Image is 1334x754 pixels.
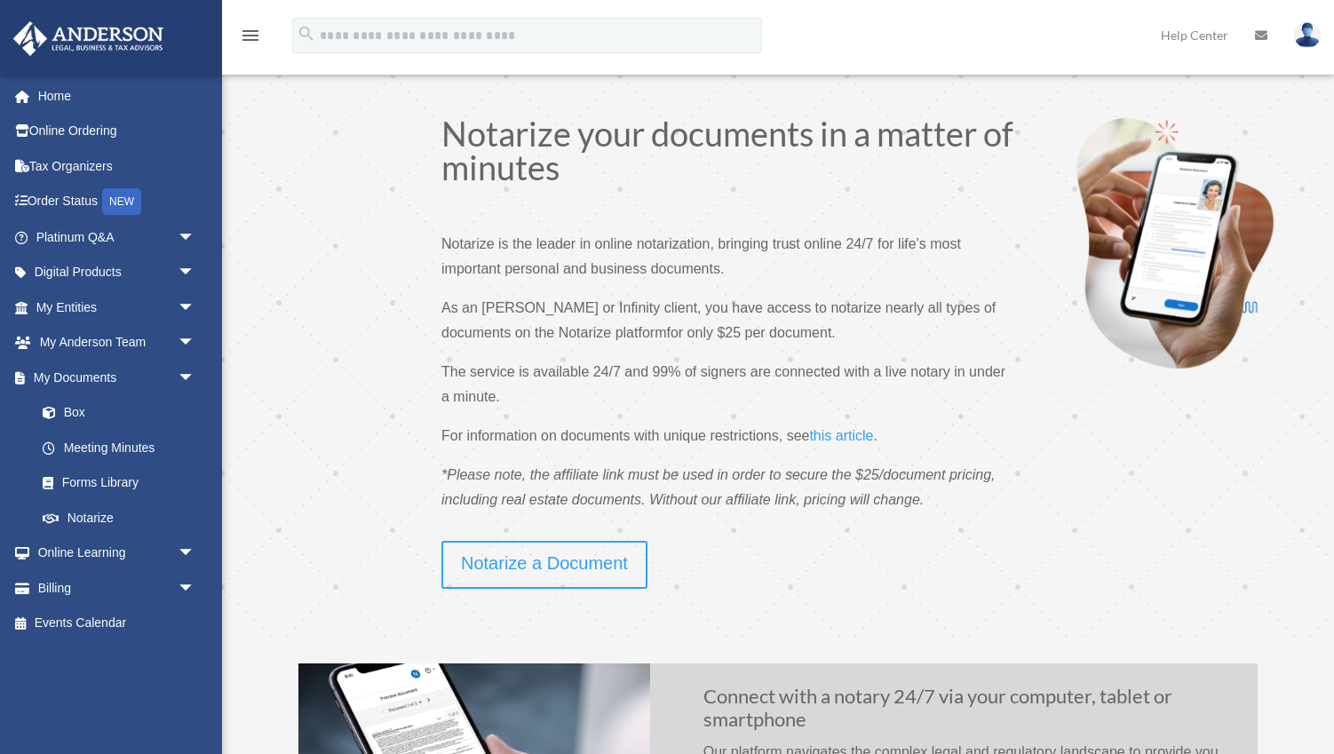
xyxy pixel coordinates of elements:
h1: Notarize your documents in a matter of minutes [441,116,1015,193]
span: As an [PERSON_NAME] or Infinity client, you have access to notarize nearly all types of documents... [441,300,996,340]
a: Notarize [25,500,213,536]
span: arrow_drop_down [178,255,213,291]
a: Platinum Q&Aarrow_drop_down [12,219,222,255]
span: arrow_drop_down [178,570,213,607]
a: My Entitiesarrow_drop_down [12,290,222,325]
span: arrow_drop_down [178,290,213,326]
i: search [297,24,316,44]
a: Meeting Minutes [25,430,222,465]
i: menu [240,25,261,46]
a: menu [240,31,261,46]
div: NEW [102,188,141,215]
span: this article [809,428,873,443]
span: arrow_drop_down [178,219,213,256]
span: arrow_drop_down [178,325,213,361]
span: arrow_drop_down [178,536,213,572]
span: . [873,428,877,443]
a: Billingarrow_drop_down [12,570,222,606]
span: for only $25 per document. [666,325,835,340]
a: Tax Organizers [12,148,222,184]
img: Anderson Advisors Platinum Portal [8,21,169,56]
a: Digital Productsarrow_drop_down [12,255,222,290]
a: My Anderson Teamarrow_drop_down [12,325,222,361]
a: Online Learningarrow_drop_down [12,536,222,571]
span: *Please note, the affiliate link must be used in order to secure the $25/document pricing, includ... [441,467,995,507]
a: Home [12,78,222,114]
a: My Documentsarrow_drop_down [12,360,222,395]
span: Notarize is the leader in online notarization, bringing trust online 24/7 for life’s most importa... [441,236,961,276]
img: Notarize-hero [1070,116,1280,369]
h2: Connect with a notary 24/7 via your computer, tablet or smartphone [703,685,1231,741]
span: arrow_drop_down [178,360,213,396]
a: Notarize a Document [441,541,647,589]
span: The service is available 24/7 and 99% of signers are connected with a live notary in under a minute. [441,364,1005,404]
img: User Pic [1294,22,1321,48]
a: Forms Library [25,465,222,501]
a: Online Ordering [12,114,222,149]
span: For information on documents with unique restrictions, see [441,428,809,443]
a: this article [809,428,873,452]
a: Box [25,395,222,431]
a: Order StatusNEW [12,184,222,220]
a: Events Calendar [12,606,222,641]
